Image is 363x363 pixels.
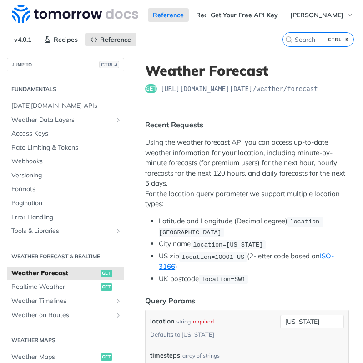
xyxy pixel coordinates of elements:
[11,311,112,320] span: Weather on Routes
[145,119,203,130] div: Recent Requests
[7,169,124,182] a: Versioning
[145,84,157,93] span: get
[11,227,112,236] span: Tools & Libraries
[11,129,122,138] span: Access Keys
[7,113,124,127] a: Weather Data LayersShow subpages for Weather Data Layers
[7,224,124,238] a: Tools & LibrariesShow subpages for Tools & Libraries
[285,36,292,43] svg: Search
[161,84,318,93] span: https://api.tomorrow.io/v4/weather/forecast
[7,336,124,344] h2: Weather Maps
[11,213,122,222] span: Error Handling
[182,352,220,360] div: array of strings
[101,283,112,291] span: get
[148,8,189,22] a: Reference
[11,157,122,166] span: Webhooks
[54,35,78,44] span: Recipes
[115,312,122,319] button: Show subpages for Weather on Routes
[7,182,124,196] a: Formats
[285,8,358,22] button: [PERSON_NAME]
[11,185,122,194] span: Formats
[7,155,124,168] a: Webhooks
[193,315,214,328] div: required
[145,295,195,306] div: Query Params
[100,35,131,44] span: Reference
[193,241,263,248] span: location=[US_STATE]
[150,315,174,328] label: location
[159,251,349,272] li: US zip (2-letter code based on )
[85,33,136,46] a: Reference
[145,137,349,209] p: Using the weather forecast API you can access up-to-date weather information for your location, i...
[101,270,112,277] span: get
[150,328,214,341] div: Defaults to [US_STATE]
[150,351,180,360] span: timesteps
[7,85,124,93] h2: Fundamentals
[7,99,124,113] a: [DATE][DOMAIN_NAME] APIs
[12,5,138,23] img: Tomorrow.io Weather API Docs
[7,141,124,155] a: Rate Limiting & Tokens
[159,239,349,249] li: City name
[11,353,98,362] span: Weather Maps
[7,252,124,261] h2: Weather Forecast & realtime
[115,297,122,305] button: Show subpages for Weather Timelines
[7,280,124,294] a: Realtime Weatherget
[7,127,124,141] a: Access Keys
[11,171,122,180] span: Versioning
[159,216,349,237] li: Latitude and Longitude (Decimal degree)
[181,253,244,260] span: location=10001 US
[7,294,124,308] a: Weather TimelinesShow subpages for Weather Timelines
[11,116,112,125] span: Weather Data Layers
[7,197,124,210] a: Pagination
[11,199,122,208] span: Pagination
[115,116,122,124] button: Show subpages for Weather Data Layers
[206,8,283,22] a: Get Your Free API Key
[7,308,124,322] a: Weather on RoutesShow subpages for Weather on Routes
[11,101,122,111] span: [DATE][DOMAIN_NAME] APIs
[191,8,225,22] a: Recipes
[115,227,122,235] button: Show subpages for Tools & Libraries
[201,276,245,283] span: location=SW1
[7,211,124,224] a: Error Handling
[290,11,343,19] span: [PERSON_NAME]
[11,282,98,292] span: Realtime Weather
[7,58,124,71] button: JUMP TOCTRL-/
[176,315,191,328] div: string
[159,274,349,284] li: UK postcode
[326,35,351,44] kbd: CTRL-K
[11,297,112,306] span: Weather Timelines
[39,33,83,46] a: Recipes
[11,269,98,278] span: Weather Forecast
[9,33,36,46] span: v4.0.1
[101,353,112,361] span: get
[145,62,349,79] h1: Weather Forecast
[11,143,122,152] span: Rate Limiting & Tokens
[99,61,119,68] span: CTRL-/
[7,267,124,280] a: Weather Forecastget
